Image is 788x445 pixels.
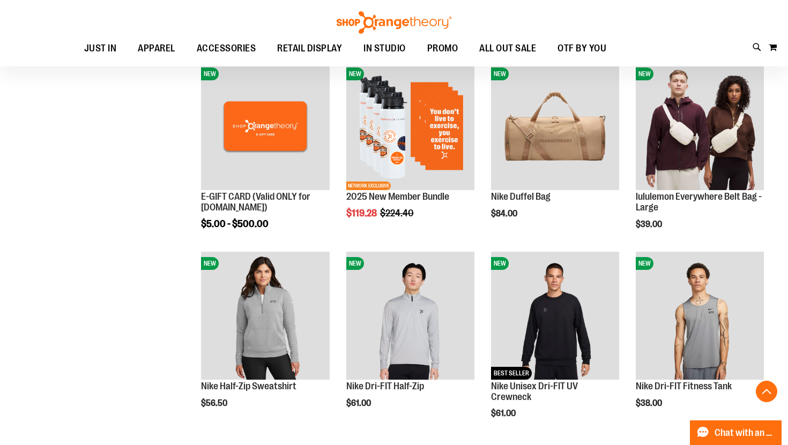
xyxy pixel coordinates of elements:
[201,252,329,380] img: Nike Half-Zip Sweatshirt
[197,36,256,61] span: ACCESSORIES
[491,381,578,402] a: Nike Unisex Dri-FIT UV Crewneck
[636,62,764,190] img: lululemon Everywhere Belt Bag - Large
[346,381,424,391] a: Nike Dri-FIT Half-Zip
[715,428,775,438] span: Chat with an Expert
[491,257,509,270] span: NEW
[346,208,378,218] span: $119.28
[479,36,536,61] span: ALL OUT SALE
[201,257,219,270] span: NEW
[491,252,619,381] a: Nike Unisex Dri-FIT UV CrewneckNEWBEST SELLER
[756,381,777,402] button: Back To Top
[346,62,474,190] img: 2025 New Member Bundle
[201,67,219,80] span: NEW
[201,218,269,229] span: $5.00 - $500.00
[201,398,229,408] span: $56.50
[363,36,406,61] span: IN STUDIO
[380,208,415,218] span: $224.40
[277,36,342,61] span: RETAIL DISPLAY
[636,252,764,381] a: Nike Dri-FIT Fitness TankNEW
[201,252,329,381] a: Nike Half-Zip SweatshirtNEW
[138,36,175,61] span: APPAREL
[346,252,474,380] img: Nike Dri-FIT Half-Zip
[201,381,296,391] a: Nike Half-Zip Sweatshirt
[630,246,769,435] div: product
[491,209,519,218] span: $84.00
[335,11,453,34] img: Shop Orangetheory
[201,191,310,213] a: E-GIFT CARD (Valid ONLY for [DOMAIN_NAME])
[636,62,764,192] a: lululemon Everywhere Belt Bag - LargeNEW
[630,57,769,257] div: product
[690,420,782,445] button: Chat with an Expert
[636,191,762,213] a: lululemon Everywhere Belt Bag - Large
[636,67,653,80] span: NEW
[346,191,449,202] a: 2025 New Member Bundle
[636,252,764,380] img: Nike Dri-FIT Fitness Tank
[557,36,606,61] span: OTF BY YOU
[491,252,619,380] img: Nike Unisex Dri-FIT UV Crewneck
[346,398,373,408] span: $61.00
[491,409,517,418] span: $61.00
[346,252,474,381] a: Nike Dri-FIT Half-ZipNEW
[196,57,334,257] div: product
[636,381,732,391] a: Nike Dri-FIT Fitness Tank
[636,398,664,408] span: $38.00
[427,36,458,61] span: PROMO
[491,191,551,202] a: Nike Duffel Bag
[491,62,619,192] a: Nike Duffel BagNEW
[201,62,329,192] a: E-GIFT CARD (Valid ONLY for ShopOrangetheory.com)NEW
[486,57,625,246] div: product
[201,62,329,190] img: E-GIFT CARD (Valid ONLY for ShopOrangetheory.com)
[636,220,664,229] span: $39.00
[346,62,474,192] a: 2025 New Member BundleNEWNETWORK EXCLUSIVE
[196,246,334,435] div: product
[491,367,532,380] span: BEST SELLER
[346,257,364,270] span: NEW
[84,36,117,61] span: JUST IN
[346,182,391,190] span: NETWORK EXCLUSIVE
[491,62,619,190] img: Nike Duffel Bag
[341,246,480,435] div: product
[491,67,509,80] span: NEW
[346,67,364,80] span: NEW
[636,257,653,270] span: NEW
[341,57,480,246] div: product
